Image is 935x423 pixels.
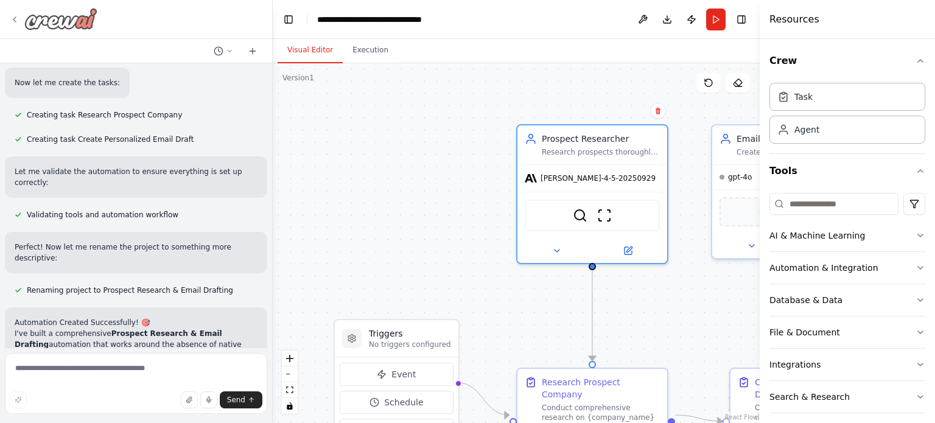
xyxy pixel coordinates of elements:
[343,38,398,63] button: Execution
[282,351,298,414] div: React Flow controls
[769,78,925,153] div: Crew
[384,396,423,408] span: Schedule
[769,294,842,306] div: Database & Data
[541,173,656,183] span: [PERSON_NAME]-4-5-20250929
[769,391,850,403] div: Search & Research
[282,351,298,366] button: zoom in
[391,368,416,380] span: Event
[15,166,257,188] p: Let me validate the automation to ensure everything is set up correctly:
[769,220,925,251] button: AI & Machine Learning
[794,91,813,103] div: Task
[278,38,343,63] button: Visual Editor
[209,44,238,58] button: Switch to previous chat
[594,243,662,258] button: Open in side panel
[597,208,612,223] img: ScrapeWebsiteTool
[542,133,660,145] div: Prospect Researcher
[769,358,821,371] div: Integrations
[542,147,660,157] div: Research prospects thoroughly using web data to gather company information, recent news, pain poi...
[737,147,855,157] div: Create personalized, compelling email drafts that follow brand guidelines and leverage prospect r...
[200,391,217,408] button: Click to speak your automation idea
[27,110,182,120] span: Creating task Research Prospect Company
[15,242,257,264] p: Perfect! Now let me rename the project to something more descriptive:
[317,13,453,26] nav: breadcrumb
[769,326,840,338] div: File & Document
[457,377,509,421] g: Edge from triggers to 2ff04f28-2b44-4742-a8e2-aa93bd7e7334
[27,135,194,144] span: Creating task Create Personalized Email Draft
[711,124,863,259] div: Email CopywriterCreate personalized, compelling email drafts that follow brand guidelines and lev...
[794,124,819,136] div: Agent
[769,252,925,284] button: Automation & Integration
[769,229,865,242] div: AI & Machine Learning
[243,44,262,58] button: Start a new chat
[24,8,97,30] img: Logo
[769,44,925,78] button: Crew
[769,316,925,348] button: File & Document
[27,210,178,220] span: Validating tools and automation workflow
[769,381,925,413] button: Search & Research
[280,11,297,28] button: Hide left sidebar
[573,208,587,223] img: SerperDevTool
[728,172,752,182] span: gpt-4o
[181,391,198,408] button: Upload files
[10,391,27,408] button: Improve this prompt
[769,154,925,188] button: Tools
[340,363,453,386] button: Event
[15,317,257,328] h2: Automation Created Successfully! 🎯
[725,414,758,421] a: React Flow attribution
[737,133,855,145] div: Email Copywriter
[340,391,453,414] button: Schedule
[369,327,451,340] h3: Triggers
[220,391,262,408] button: Send
[15,328,257,361] p: I've built a comprehensive automation that works around the absence of native Klenty integration....
[733,11,750,28] button: Hide right sidebar
[15,77,120,88] p: Now let me create the tasks:
[282,73,314,83] div: Version 1
[650,103,666,119] button: Delete node
[227,395,245,405] span: Send
[282,382,298,398] button: fit view
[282,398,298,414] button: toggle interactivity
[282,366,298,382] button: zoom out
[369,340,451,349] p: No triggers configured
[542,376,660,400] div: Research Prospect Company
[586,269,598,360] g: Edge from 6b4d03b8-d4ae-4979-a006-5b19434e435e to 2ff04f28-2b44-4742-a8e2-aa93bd7e7334
[27,285,233,295] span: Renaming project to Prospect Research & Email Drafting
[769,284,925,316] button: Database & Data
[769,262,878,274] div: Automation & Integration
[15,329,222,349] strong: Prospect Research & Email Drafting
[516,124,668,264] div: Prospect ResearcherResearch prospects thoroughly using web data to gather company information, re...
[769,349,925,380] button: Integrations
[769,12,819,27] h4: Resources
